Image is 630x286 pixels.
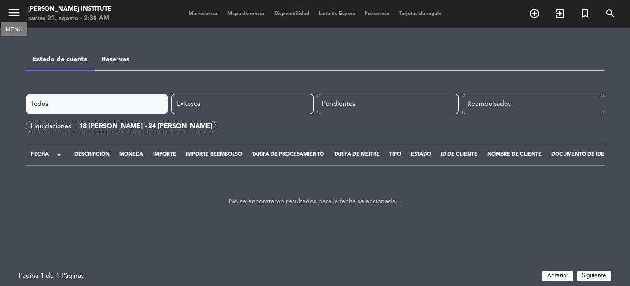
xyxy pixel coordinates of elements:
[33,56,88,63] a: Estado de cuenta
[74,152,110,157] span: Descripción
[7,6,21,20] i: menu
[462,94,604,114] div: Reembolsados
[314,11,360,16] span: Lista de Espera
[26,173,604,230] div: No se encontraron resultados para la fecha seleccionada...
[223,11,270,16] span: Mapa de mesas
[605,8,616,19] i: search
[28,14,111,23] div: jueves 21. agosto - 2:38 AM
[7,6,21,23] button: menu
[554,8,565,19] i: exit_to_app
[389,152,401,157] span: Tipo
[153,152,176,157] span: Importe
[436,144,482,166] th: Id de cliente
[102,56,129,63] a: Reservas
[487,152,542,157] span: Nombre de cliente
[411,152,431,157] span: Estado
[186,152,242,157] span: Importe reembolso
[31,150,49,159] span: Fecha
[270,11,314,16] span: Disponibilidad
[119,152,143,157] span: Moneda
[579,8,591,19] i: turned_in_not
[395,11,447,16] span: Tarjetas de regalo
[1,25,27,33] div: MENU
[26,94,168,114] div: Todos
[28,5,111,14] div: [PERSON_NAME] Institute
[317,94,459,114] div: Pendientes
[184,11,223,16] span: Mis reservas
[529,8,540,19] i: add_circle_outline
[334,152,380,157] span: Tarifa de Meitre
[53,149,65,160] span: arrow_drop_down
[171,94,314,114] div: Exitosos
[252,152,324,157] span: Tarifa de procesamiento
[360,11,395,16] span: Pre-acceso
[31,121,79,132] div: Liquidaciones
[79,121,212,132] div: 18 [PERSON_NAME] - 24 [PERSON_NAME]
[74,121,76,132] span: |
